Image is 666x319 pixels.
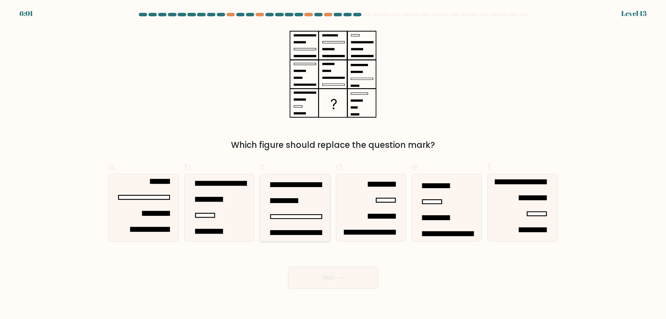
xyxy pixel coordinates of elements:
div: 6:01 [19,8,33,19]
button: Next [288,267,378,289]
div: Level 13 [621,8,647,19]
span: a. [108,160,117,174]
span: d. [336,160,344,174]
span: c. [260,160,267,174]
span: b. [184,160,193,174]
span: f. [487,160,492,174]
span: e. [412,160,419,174]
div: Which figure should replace the question mark? [112,139,554,151]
